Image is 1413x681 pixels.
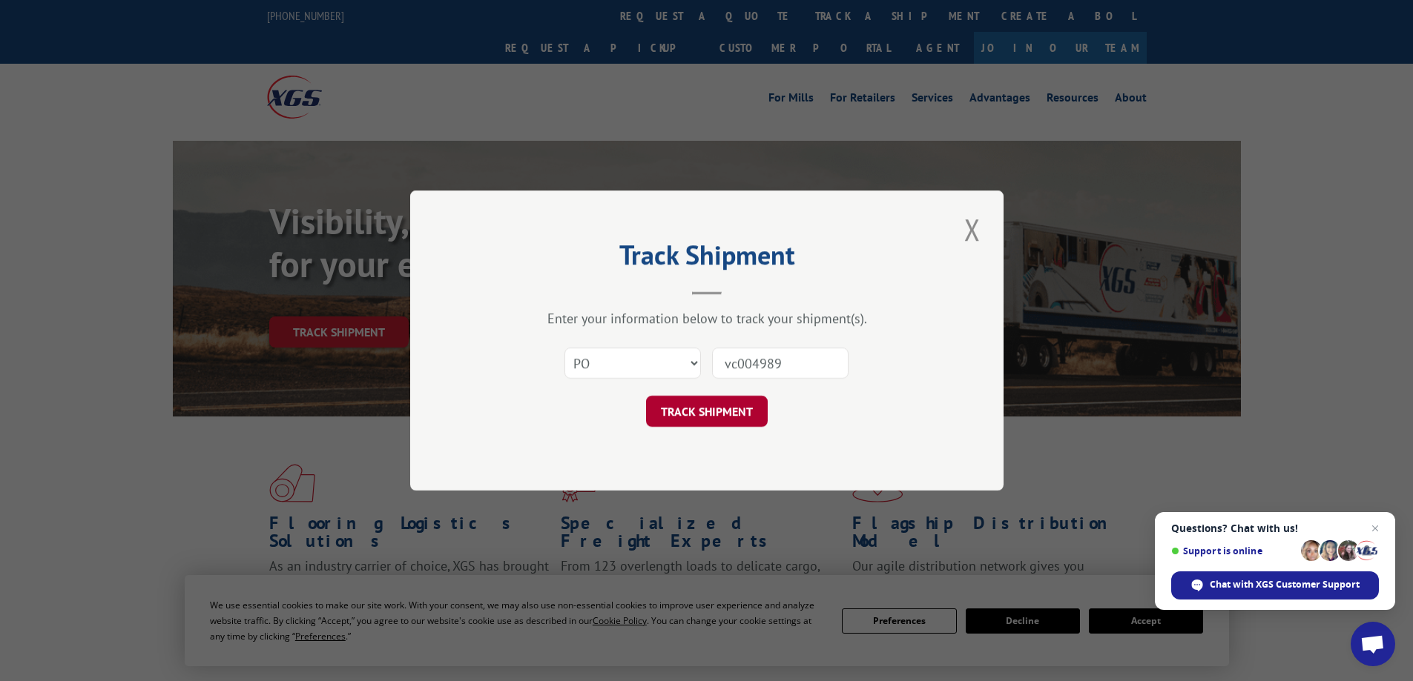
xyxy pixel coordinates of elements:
[712,348,849,379] input: Number(s)
[1171,545,1296,557] span: Support is online
[960,209,985,250] button: Close modal
[646,396,768,427] button: TRACK SHIPMENT
[1171,571,1379,599] span: Chat with XGS Customer Support
[1351,622,1395,666] a: Open chat
[484,310,929,327] div: Enter your information below to track your shipment(s).
[1171,522,1379,534] span: Questions? Chat with us!
[1210,578,1360,591] span: Chat with XGS Customer Support
[484,245,929,273] h2: Track Shipment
